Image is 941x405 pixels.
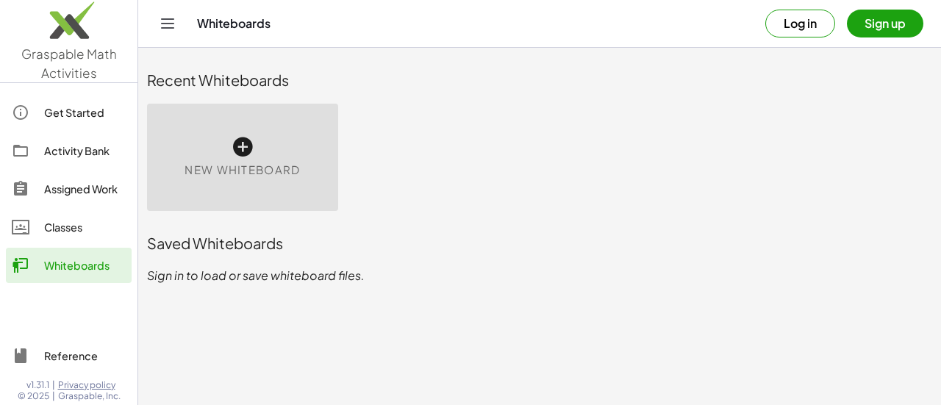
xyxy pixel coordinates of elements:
a: Get Started [6,95,132,130]
button: Toggle navigation [156,12,179,35]
div: Saved Whiteboards [147,233,932,254]
a: Classes [6,209,132,245]
a: Activity Bank [6,133,132,168]
a: Privacy policy [58,379,121,391]
div: Get Started [44,104,126,121]
a: Reference [6,338,132,373]
p: Sign in to load or save whiteboard files. [147,267,932,284]
span: | [52,379,55,391]
button: Log in [765,10,835,37]
div: Assigned Work [44,180,126,198]
span: Graspable Math Activities [21,46,117,81]
span: v1.31.1 [26,379,49,391]
span: Graspable, Inc. [58,390,121,402]
a: Whiteboards [6,248,132,283]
div: Whiteboards [44,257,126,274]
button: Sign up [847,10,923,37]
div: Recent Whiteboards [147,70,932,90]
div: Activity Bank [44,142,126,160]
span: © 2025 [18,390,49,402]
div: Classes [44,218,126,236]
span: New Whiteboard [185,162,300,179]
div: Reference [44,347,126,365]
span: | [52,390,55,402]
a: Assigned Work [6,171,132,207]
